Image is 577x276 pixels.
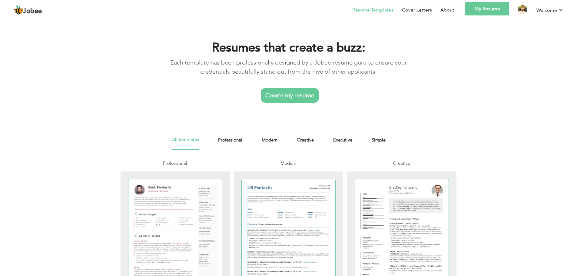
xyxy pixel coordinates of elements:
[218,136,242,150] a: Professional
[536,6,563,14] a: Welcome
[465,2,509,15] a: My Resume
[14,5,42,15] a: Jobee
[333,136,352,150] a: Executive
[518,5,527,14] img: Profile Img
[14,5,23,15] img: jobee.io
[393,160,410,166] span: Creative
[163,160,187,166] span: Professional
[159,58,418,76] p: Each template has been professionally designed by a Jobee resume guru to ensure your credentials ...
[159,40,418,56] h1: Resumes that create a buzz:
[352,6,393,14] a: Resume Templates
[402,6,432,14] a: Cover Letters
[172,136,199,150] a: All templates
[261,88,319,103] a: Create my resume
[440,6,454,14] a: About
[297,136,314,150] a: Creative
[262,136,277,150] a: Modern
[372,136,386,150] a: Simple
[280,160,296,166] span: Modern
[23,8,42,15] span: Jobee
